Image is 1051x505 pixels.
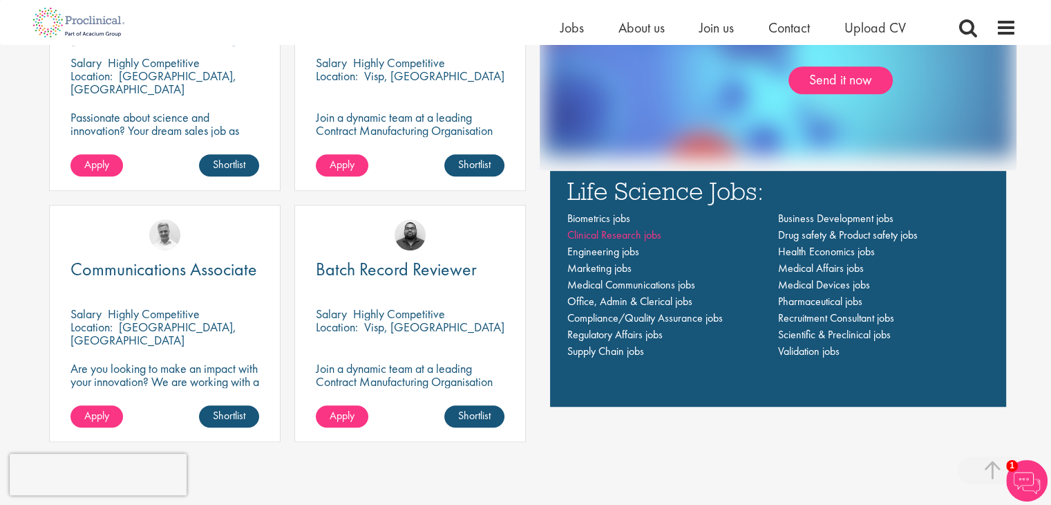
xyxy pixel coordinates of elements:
span: Salary [70,306,102,322]
span: 1 [1006,460,1018,472]
span: Apply [84,408,109,423]
nav: Main navigation [567,210,989,360]
p: Passionate about science and innovation? Your dream sales job as Territory Manager awaits! [70,111,259,150]
a: Medical Communications jobs [567,277,695,292]
a: Batch Record Reviewer [316,261,504,278]
img: Joshua Bye [149,219,180,250]
a: Apply [70,154,123,176]
a: Upload CV [844,19,906,37]
a: Medical Devices jobs [778,277,870,292]
p: Are you looking to make an impact with your innovation? We are working with a well-established ph... [70,362,259,441]
p: Join a dynamic team at a leading Contract Manufacturing Organisation (CMO) and contribute to grou... [316,111,504,176]
div: Simply upload your CV and let us find jobs for you! [788,14,982,94]
span: Apply [330,157,354,172]
span: Location: [316,319,358,335]
a: Shortlist [199,405,259,428]
a: Engineering jobs [567,244,639,259]
a: Jobs [560,19,584,37]
p: Highly Competitive [108,55,200,71]
a: Pharmaceutical jobs [778,294,862,309]
a: Apply [316,154,368,176]
span: Apply [330,408,354,423]
a: Regulatory Affairs jobs [567,327,663,342]
h3: Life Science Jobs: [567,178,989,203]
img: Chatbot [1006,460,1048,502]
p: [GEOGRAPHIC_DATA], [GEOGRAPHIC_DATA] [70,319,236,348]
p: Visp, [GEOGRAPHIC_DATA] [364,68,504,84]
a: Join us [699,19,734,37]
a: Contact [768,19,810,37]
a: About us [618,19,665,37]
p: Join a dynamic team at a leading Contract Manufacturing Organisation and contribute to groundbrea... [316,362,504,414]
a: Business Development jobs [778,211,893,226]
a: Biometrics jobs [567,211,630,226]
a: Recruitment Consultant jobs [778,311,894,325]
span: Salary [70,55,102,71]
a: Communications Associate [70,261,259,278]
span: Location: [70,319,113,335]
span: Location: [316,68,358,84]
a: Apply [316,405,368,428]
p: Highly Competitive [353,306,445,322]
span: Communications Associate [70,257,257,281]
a: Shortlist [199,154,259,176]
span: Salary [316,55,347,71]
p: Highly Competitive [108,306,200,322]
a: Shortlist [444,154,504,176]
a: Office, Admin & Clerical jobs [567,294,692,309]
p: [GEOGRAPHIC_DATA], [GEOGRAPHIC_DATA] [70,68,236,97]
a: Health Economics jobs [778,244,875,259]
p: Highly Competitive [353,55,445,71]
span: Location: [70,68,113,84]
a: Compliance/Quality Assurance jobs [567,311,723,325]
a: Clinical Research jobs [567,228,661,242]
a: Drug safety & Product safety jobs [778,228,918,242]
a: Medical Affairs jobs [778,261,864,275]
iframe: reCAPTCHA [10,454,187,495]
span: Salary [316,306,347,322]
a: Validation jobs [778,344,840,358]
a: Scientific & Preclinical jobs [778,327,891,342]
a: Apply [70,405,123,428]
span: Apply [84,157,109,172]
a: Shortlist [444,405,504,428]
p: Visp, [GEOGRAPHIC_DATA] [364,319,504,335]
a: Supply Chain jobs [567,344,644,358]
img: Ashley Bennett [395,219,426,250]
a: Send it now [788,66,893,94]
a: Marketing jobs [567,261,632,275]
span: Batch Record Reviewer [316,257,477,281]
